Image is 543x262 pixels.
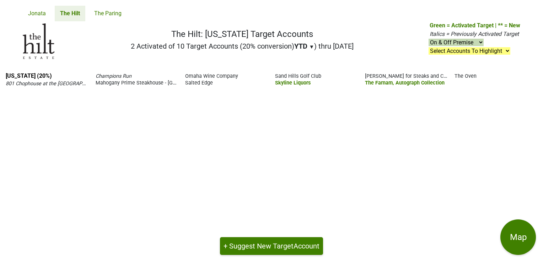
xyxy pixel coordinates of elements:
[131,42,354,50] h2: 2 Activated of 10 Target Accounts (20% conversion) ) thru [DATE]
[131,29,354,39] h1: The Hilt: [US_STATE] Target Accounts
[6,80,106,87] span: 801 Chophouse at the [GEOGRAPHIC_DATA]
[365,72,455,79] span: [PERSON_NAME] for Steaks and Chops
[23,23,55,59] img: The Hilt
[96,79,216,86] span: Mahogany Prime Steakhouse - [GEOGRAPHIC_DATA]
[500,219,536,255] button: Map
[294,242,319,250] span: Account
[6,72,52,79] a: [US_STATE] (20%)
[275,80,311,86] span: Skyline Liquors
[220,237,323,255] button: + Suggest New TargetAccount
[89,6,127,21] a: The Paring
[55,6,85,21] a: The Hilt
[430,31,519,37] span: Italics = Previously Activated Target
[365,80,445,86] span: The Farnam, Autograph Collection
[185,73,238,79] span: Omaha Wine Company
[309,44,314,50] span: ▼
[23,6,51,21] a: Jonata
[455,73,477,79] span: The Oven
[294,42,307,50] span: YTD
[185,80,213,86] span: Salted Edge
[96,73,131,79] span: Champions Run
[430,22,520,29] span: Green = Activated Target | ** = New
[275,73,321,79] span: Sand Hills Golf Club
